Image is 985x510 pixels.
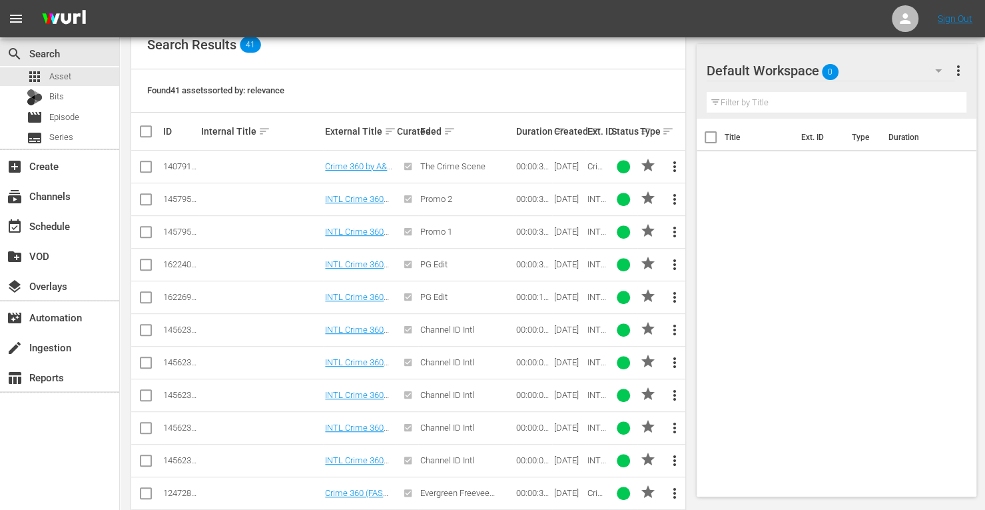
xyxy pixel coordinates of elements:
[822,58,838,86] span: 0
[163,227,197,237] div: 145795180
[639,419,655,435] span: PROMO
[384,125,396,137] span: sort
[163,390,197,400] div: 145623700
[667,224,683,240] span: more_vert
[325,423,389,443] a: INTL Crime 360 Channel ID 4
[325,161,392,191] a: Crime 360 by A&E The Crime Scene 30
[667,387,683,403] span: more_vert
[515,423,549,433] div: 00:00:04.138
[667,420,683,436] span: more_vert
[659,281,691,313] button: more_vert
[667,289,683,305] span: more_vert
[49,70,71,83] span: Asset
[639,288,655,304] span: PROMO
[659,249,691,281] button: more_vert
[844,119,880,156] th: Type
[554,161,583,171] div: [DATE]
[49,111,79,124] span: Episode
[163,455,197,465] div: 145623702
[163,488,197,498] div: 124728520
[7,219,23,235] span: Schedule
[554,390,583,400] div: [DATE]
[27,130,43,146] span: Series
[27,69,43,85] span: Asset
[725,119,793,156] th: Title
[32,3,96,35] img: ans4CAIJ8jUAAAAAAAAAAAAAAAAAAAAAAAAgQb4GAAAAAAAAAAAAAAAAAAAAAAAAJMjXAAAAAAAAAAAAAAAAAAAAAAAAgAT5G...
[325,325,389,345] a: INTL Crime 360 Channel ID 1
[201,123,321,139] div: Internal Title
[49,90,64,103] span: Bits
[639,451,655,467] span: PROMO
[554,423,583,433] div: [DATE]
[163,259,197,269] div: 162240499
[420,390,474,400] span: Channel ID Intl
[667,159,683,175] span: more_vert
[587,161,607,261] span: Crime 360 by A&E The Crime Scene 30
[515,227,549,237] div: 00:00:30.101
[7,279,23,295] span: Overlays
[950,63,966,79] span: more_vert
[639,190,655,206] span: PROMO
[325,455,389,475] a: INTL Crime 360 Channel ID 5
[554,227,583,237] div: [DATE]
[27,109,43,125] span: Episode
[667,453,683,469] span: more_vert
[444,125,456,137] span: sort
[659,477,691,509] button: more_vert
[667,257,683,273] span: more_vert
[420,161,486,171] span: The Crime Scene
[587,126,607,137] div: Ext. ID
[420,357,474,367] span: Channel ID Intl
[420,423,474,433] span: Channel ID Intl
[554,488,583,498] div: [DATE]
[7,46,23,62] span: Search
[8,11,24,27] span: menu
[554,123,583,139] div: Created
[7,189,23,205] span: Channels
[325,390,389,410] a: INTL Crime 360 Channel ID 3
[163,357,197,367] div: 145623699
[667,322,683,338] span: more_vert
[325,227,389,247] a: INTL Crime 360 Promo 30
[639,223,655,239] span: PROMO
[554,455,583,465] div: [DATE]
[515,259,549,269] div: 00:00:30.101
[639,123,655,139] div: Type
[163,161,197,171] div: 140791217
[420,292,448,302] span: PG Edit
[639,484,655,500] span: PROMO
[554,292,583,302] div: [DATE]
[163,325,197,335] div: 145623698
[515,292,549,302] div: 00:00:15.015
[587,423,607,493] span: INTL Crime 360 Channel ID 4
[639,353,655,369] span: PROMO
[325,123,392,139] div: External Title
[667,355,683,371] span: more_vert
[325,194,389,214] a: INTL Crime 360 Promo 30
[420,123,511,139] div: Feed
[554,325,583,335] div: [DATE]
[554,357,583,367] div: [DATE]
[659,379,691,411] button: more_vert
[880,119,960,156] th: Duration
[515,194,549,204] div: 00:00:30.101
[587,292,606,362] span: INTL Crime 360 Promo 15
[420,194,452,204] span: Promo 2
[7,310,23,326] span: Automation
[639,255,655,271] span: PROMO
[515,455,549,465] div: 00:00:05.005
[420,227,452,237] span: Promo 1
[950,55,966,87] button: more_vert
[554,259,583,269] div: [DATE]
[147,85,284,95] span: Found 41 assets sorted by: relevance
[639,157,655,173] span: PROMO
[325,357,389,377] a: INTL Crime 360 Channel ID 2
[515,325,549,335] div: 00:00:01.066
[587,390,607,460] span: INTL Crime 360 Channel ID 3
[659,347,691,379] button: more_vert
[7,370,23,386] span: Reports
[667,191,683,207] span: more_vert
[639,321,655,337] span: PROMO
[554,194,583,204] div: [DATE]
[587,227,606,297] span: INTL Crime 360 Promo 30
